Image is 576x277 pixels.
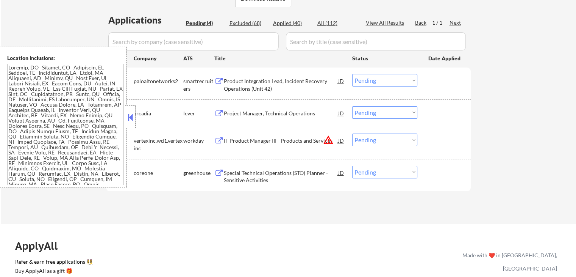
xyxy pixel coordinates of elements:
div: arcadia [134,110,183,117]
button: warning_amber [323,135,334,145]
div: Status [352,51,417,65]
div: Location Inclusions: [7,54,124,62]
div: coreone [134,169,183,177]
div: vertexinc.wd1.vertexinc [134,137,183,152]
div: smartrecruiters [183,77,214,92]
div: Company [134,55,183,62]
input: Search by title (case sensitive) [286,32,466,50]
div: ApplyAll [15,239,66,252]
div: Title [214,55,345,62]
div: JD [337,134,345,147]
div: ATS [183,55,214,62]
a: Buy ApplyAll as a gift 🎁 [15,267,91,277]
div: Next [450,19,462,27]
div: View All Results [366,19,406,27]
input: Search by company (case sensitive) [108,32,279,50]
div: Project Manager, Technical Operations [224,110,338,117]
div: Applications [108,16,183,25]
div: Pending (4) [186,19,224,27]
div: Product Integration Lead, Incident Recovery Operations (Unit 42) [224,77,338,92]
div: JD [337,106,345,120]
div: JD [337,74,345,88]
div: Excluded (68) [229,19,267,27]
div: Back [415,19,427,27]
div: All (112) [317,19,355,27]
div: Buy ApplyAll as a gift 🎁 [15,268,91,274]
div: workday [183,137,214,145]
div: 1 / 1 [432,19,450,27]
a: Refer & earn free applications 👯‍♀️ [15,259,304,267]
div: paloaltonetworks2 [134,77,183,85]
div: Date Applied [428,55,462,62]
div: Special Technical Operations (STO) Planner - Sensitive Activities [224,169,338,184]
div: Applied (40) [273,19,311,27]
div: IT Product Manager III - Products and Services [224,137,338,145]
div: greenhouse [183,169,214,177]
div: JD [337,166,345,179]
div: lever [183,110,214,117]
div: Made with ❤️ in [GEOGRAPHIC_DATA], [GEOGRAPHIC_DATA] [459,249,557,275]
